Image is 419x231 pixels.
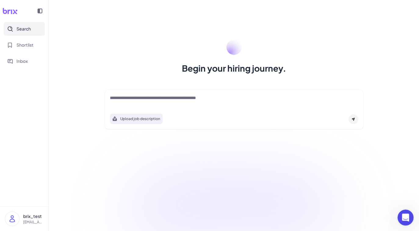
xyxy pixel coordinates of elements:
[110,114,163,124] button: Search using job description
[4,22,45,36] button: Search
[4,38,45,52] button: Shortlist
[16,26,31,32] span: Search
[4,54,45,68] button: Inbox
[398,210,414,226] iframe: Intercom live chat
[16,42,34,48] span: Shortlist
[16,58,28,64] span: Inbox
[23,219,44,225] p: [EMAIL_ADDRESS][DOMAIN_NAME]
[182,62,286,74] h1: Begin your hiring journey.
[23,213,44,219] p: brix_test
[5,212,19,226] img: user_logo.png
